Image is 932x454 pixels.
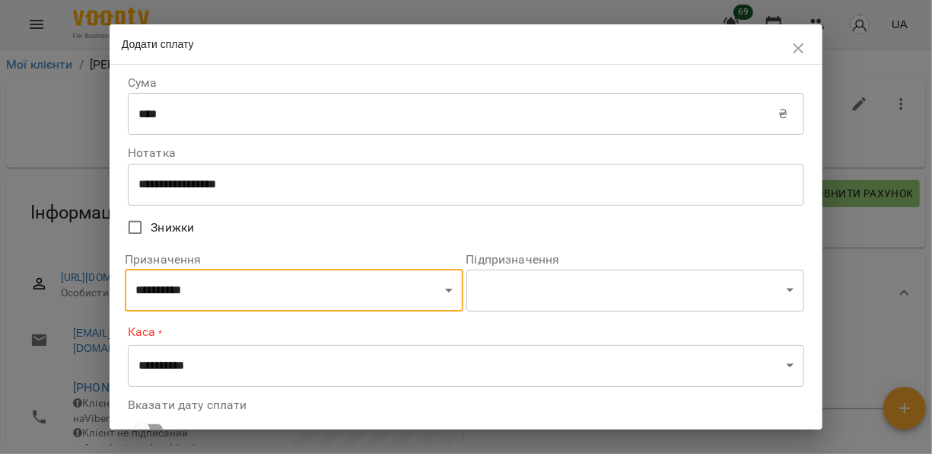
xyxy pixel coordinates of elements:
[128,324,804,341] label: Каса
[778,105,787,123] p: ₴
[128,77,804,89] label: Сума
[128,147,804,159] label: Нотатка
[128,399,804,411] label: Вказати дату сплати
[122,38,194,50] span: Додати сплату
[125,254,463,266] label: Призначення
[466,254,805,266] label: Підпризначення
[151,219,194,237] span: Знижки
